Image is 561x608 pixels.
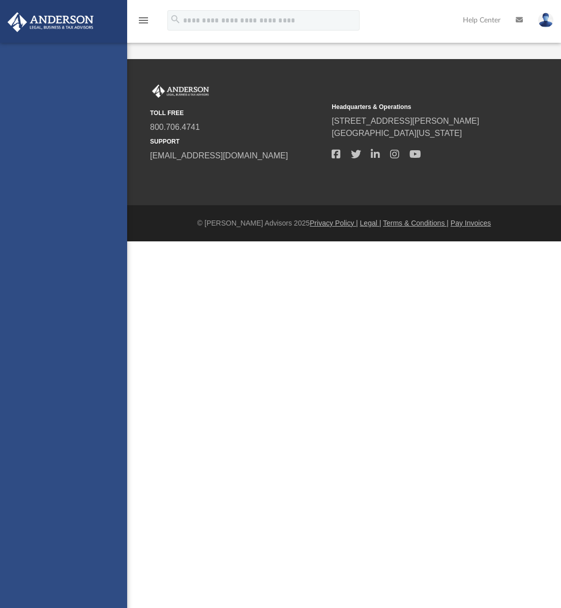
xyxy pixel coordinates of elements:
[150,123,200,131] a: 800.706.4741
[451,219,491,227] a: Pay Invoices
[137,19,150,26] a: menu
[150,85,211,98] img: Anderson Advisors Platinum Portal
[332,129,462,137] a: [GEOGRAPHIC_DATA][US_STATE]
[538,13,553,27] img: User Pic
[150,151,288,160] a: [EMAIL_ADDRESS][DOMAIN_NAME]
[170,14,181,25] i: search
[5,12,97,32] img: Anderson Advisors Platinum Portal
[332,102,506,112] small: Headquarters & Operations
[332,117,479,125] a: [STREET_ADDRESS][PERSON_NAME]
[137,14,150,26] i: menu
[150,137,324,146] small: SUPPORT
[150,108,324,118] small: TOLL FREE
[310,219,358,227] a: Privacy Policy |
[360,219,381,227] a: Legal |
[383,219,449,227] a: Terms & Conditions |
[127,218,561,229] div: © [PERSON_NAME] Advisors 2025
